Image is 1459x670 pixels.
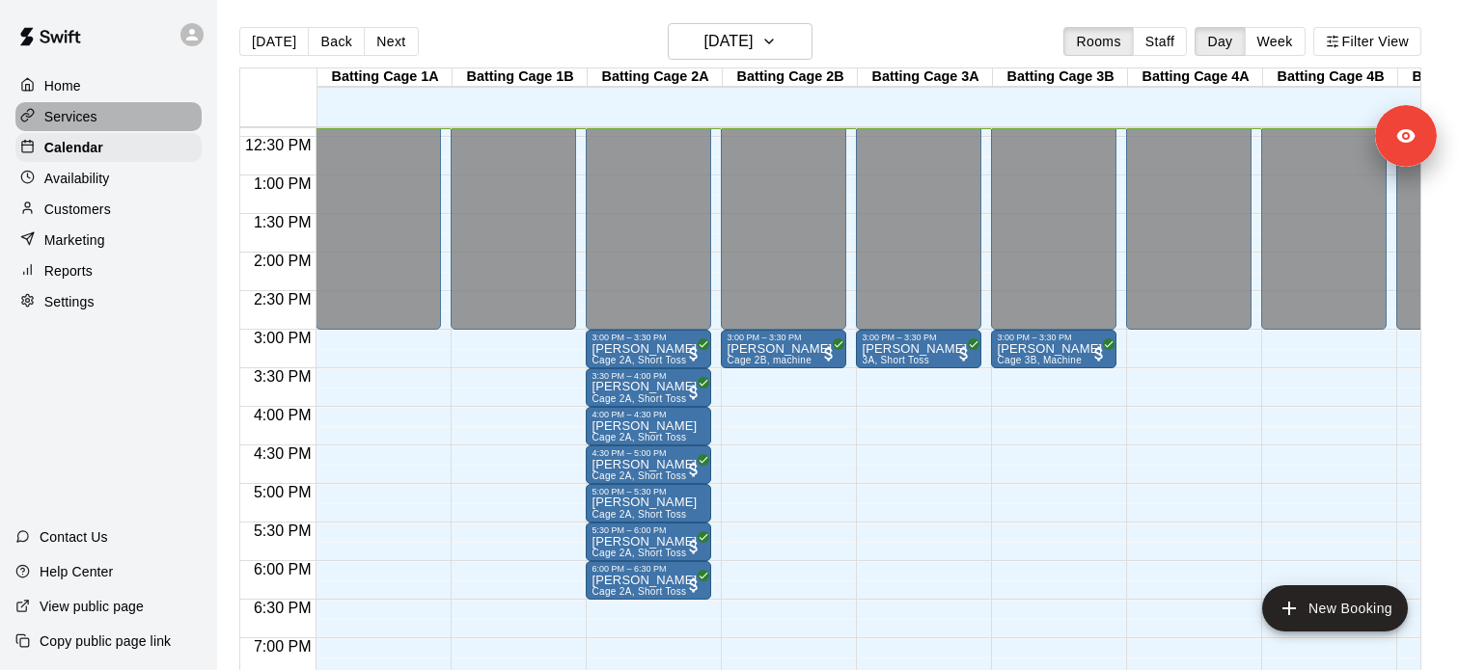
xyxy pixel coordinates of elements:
a: Home [15,71,202,100]
div: Batting Cage 3A [858,68,993,87]
div: 3:30 PM – 4:00 PM: Mason Sobo [586,368,711,407]
div: 3:00 PM – 3:30 PM: Mason Sobo [856,330,981,368]
a: Settings [15,287,202,316]
span: 3:00 PM [249,330,317,346]
span: Cage 2A, Short Toss [592,355,686,365]
span: Cage 3B, Machine [997,355,1082,365]
span: 5:30 PM [249,523,317,539]
a: Customers [15,195,202,224]
div: 3:00 PM – 3:30 PM [997,333,1111,342]
span: All customers have paid [954,344,974,363]
div: 3:00 PM – 3:30 PM [592,333,705,342]
span: All customers have paid [684,460,703,479]
div: 6:00 PM – 6:30 PM: Mason Sobo [586,561,711,600]
button: Staff [1133,27,1188,56]
span: All customers have paid [684,344,703,363]
p: Help Center [40,562,113,581]
p: Customers [44,200,111,219]
button: [DATE] [239,27,309,56]
div: Batting Cage 2B [723,68,858,87]
div: 3:00 PM – 3:30 PM [727,333,840,342]
button: add [1262,585,1408,631]
div: 5:30 PM – 6:00 PM [592,525,705,535]
p: Services [44,107,97,126]
h6: [DATE] [703,28,753,55]
button: Back [308,27,365,56]
div: 3:30 PM – 4:00 PM [592,371,705,381]
p: Contact Us [40,527,108,547]
button: Week [1245,27,1306,56]
div: 3:00 PM – 3:30 PM: Mason Sobo [991,330,1116,368]
span: Cage 2A, Short Toss [592,470,686,481]
div: 4:30 PM – 5:00 PM [592,448,705,458]
button: Filter View [1313,27,1421,56]
a: Calendar [15,133,202,162]
span: 6:30 PM [249,600,317,616]
div: 3:00 PM – 3:30 PM [862,333,976,342]
p: Availability [44,169,110,188]
span: 7:00 PM [249,638,317,655]
span: Cage 2A, Short Toss [592,509,686,520]
span: 3:30 PM [249,368,317,385]
span: All customers have paid [684,537,703,556]
span: 12:30 PM [240,137,316,153]
span: All customers have paid [819,344,839,363]
div: 4:00 PM – 4:30 PM: Mason Sobo [586,407,711,445]
span: 2:30 PM [249,291,317,308]
span: 1:00 PM [249,175,317,192]
button: [DATE] [668,23,812,60]
div: 6:00 PM – 6:30 PM [592,564,705,574]
span: 5:00 PM [249,484,317,500]
div: 3:00 PM – 3:30 PM: Joe Test [721,330,846,368]
p: Calendar [44,138,103,157]
p: Copy public page link [40,631,171,651]
span: 1:30 PM [249,214,317,230]
div: Batting Cage 3B [993,68,1128,87]
button: Next [364,27,418,56]
a: Services [15,102,202,131]
div: Batting Cage 4A [1128,68,1263,87]
div: 5:00 PM – 5:30 PM: Mason Sobo [586,484,711,523]
div: Batting Cage 4B [1263,68,1398,87]
span: Cage 2A, Short Toss [592,586,686,597]
p: Marketing [44,230,105,250]
div: 5:00 PM – 5:30 PM [592,487,705,496]
span: 3A, Short Toss [862,355,929,365]
span: All customers have paid [684,383,703,402]
button: Day [1195,27,1245,56]
span: 4:30 PM [249,445,317,462]
div: 4:00 PM – 4:30 PM [592,410,705,419]
div: Batting Cage 1A [317,68,453,87]
div: 5:30 PM – 6:00 PM: Mason Sobo [586,523,711,561]
button: Rooms [1063,27,1133,56]
span: Cage 2A, Short Toss [592,393,686,404]
span: 2:00 PM [249,253,317,269]
div: Batting Cage 1B [453,68,588,87]
span: Cage 2A, Short Toss [592,432,686,442]
div: Batting Cage 2A [588,68,723,87]
span: All customers have paid [1089,344,1109,363]
span: All customers have paid [684,576,703,595]
div: 3:00 PM – 3:30 PM: Mason Sobo [586,330,711,368]
p: Settings [44,292,95,311]
span: Cage 2A, Short Toss [592,548,686,558]
div: 4:30 PM – 5:00 PM: Mason Sobo [586,445,711,484]
p: View public page [40,597,144,616]
span: Cage 2B, machine [727,355,812,365]
a: Availability [15,164,202,193]
span: 6:00 PM [249,561,317,577]
span: 4:00 PM [249,407,317,423]
a: Marketing [15,226,202,255]
p: Home [44,76,81,95]
p: Reports [44,261,93,281]
a: Reports [15,256,202,285]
